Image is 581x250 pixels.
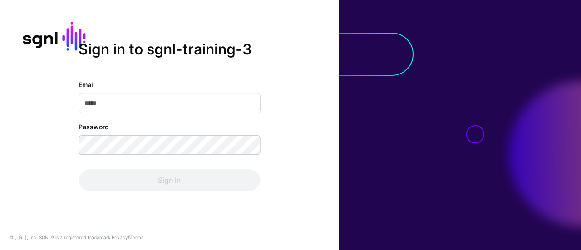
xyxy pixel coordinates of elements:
[79,41,260,58] h2: Sign in to sgnl-training-3
[79,122,109,132] label: Password
[79,80,95,89] label: Email
[9,234,143,241] div: © [URL], Inc. SGNL® is a registered trademark. &
[112,235,128,240] a: Privacy
[130,235,143,240] a: Terms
